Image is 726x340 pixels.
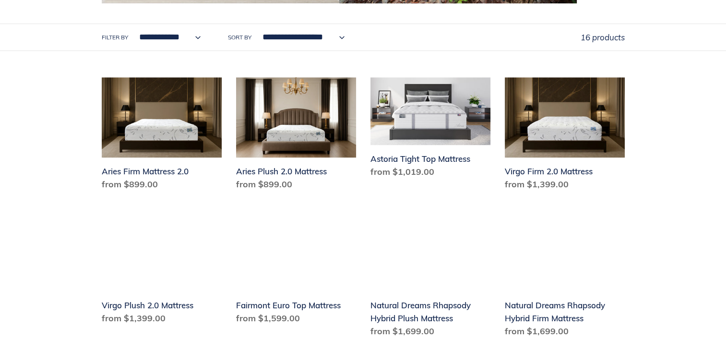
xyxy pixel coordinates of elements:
[370,77,490,182] a: Astoria Tight Top Mattress
[228,33,251,42] label: Sort by
[581,32,625,42] span: 16 products
[236,77,356,194] a: Aries Plush 2.0 Mattress
[102,211,222,328] a: Virgo Plush 2.0 Mattress
[236,211,356,328] a: Fairmont Euro Top Mattress
[102,77,222,194] a: Aries Firm Mattress 2.0
[505,77,625,194] a: Virgo Firm 2.0 Mattress
[102,33,128,42] label: Filter by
